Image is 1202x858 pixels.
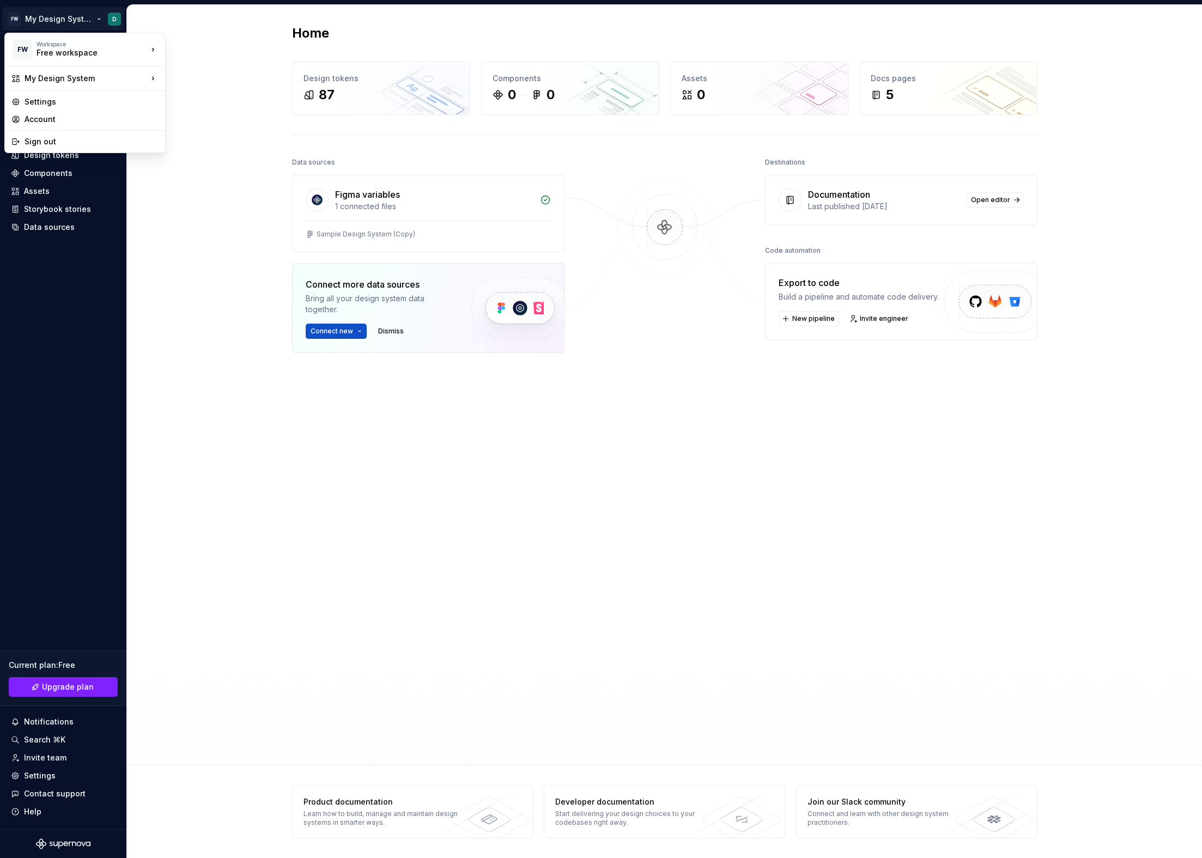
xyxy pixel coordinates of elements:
[37,47,129,58] div: Free workspace
[25,96,159,107] div: Settings
[13,40,32,59] div: FW
[25,114,159,125] div: Account
[25,73,148,84] div: My Design System
[37,41,148,47] div: Workspace
[25,136,159,147] div: Sign out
